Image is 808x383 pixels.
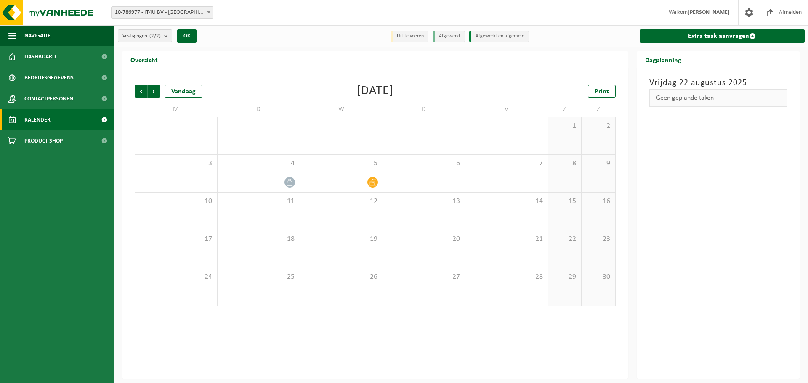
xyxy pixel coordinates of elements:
[122,30,161,42] span: Vestigingen
[112,7,213,18] span: 10-786977 - IT4U BV - RUMBEKE
[470,272,544,282] span: 28
[582,102,615,117] td: Z
[387,159,461,168] span: 6
[586,272,611,282] span: 30
[24,46,56,67] span: Dashboard
[165,85,202,98] div: Vandaag
[595,88,609,95] span: Print
[553,122,577,131] span: 1
[139,197,213,206] span: 10
[688,9,730,16] strong: [PERSON_NAME]
[218,102,300,117] td: D
[387,235,461,244] span: 20
[24,25,50,46] span: Navigatie
[433,31,465,42] li: Afgewerkt
[470,159,544,168] span: 7
[553,272,577,282] span: 29
[24,109,50,130] span: Kalender
[139,235,213,244] span: 17
[586,159,611,168] span: 9
[139,272,213,282] span: 24
[118,29,172,42] button: Vestigingen(2/2)
[640,29,805,43] a: Extra taak aanvragen
[177,29,197,43] button: OK
[553,235,577,244] span: 22
[588,85,616,98] a: Print
[222,159,296,168] span: 4
[470,197,544,206] span: 14
[24,88,73,109] span: Contactpersonen
[649,77,787,89] h3: Vrijdag 22 augustus 2025
[139,159,213,168] span: 3
[24,130,63,151] span: Product Shop
[304,159,378,168] span: 5
[649,89,787,107] div: Geen geplande taken
[149,33,161,39] count: (2/2)
[391,31,428,42] li: Uit te voeren
[553,197,577,206] span: 15
[222,272,296,282] span: 25
[586,197,611,206] span: 16
[135,102,218,117] td: M
[470,235,544,244] span: 21
[548,102,582,117] td: Z
[586,235,611,244] span: 23
[586,122,611,131] span: 2
[300,102,383,117] td: W
[135,85,147,98] span: Vorige
[465,102,548,117] td: V
[637,51,690,68] h2: Dagplanning
[553,159,577,168] span: 8
[304,197,378,206] span: 12
[469,31,529,42] li: Afgewerkt en afgemeld
[387,197,461,206] span: 13
[111,6,213,19] span: 10-786977 - IT4U BV - RUMBEKE
[148,85,160,98] span: Volgende
[122,51,166,68] h2: Overzicht
[383,102,466,117] td: D
[304,235,378,244] span: 19
[304,272,378,282] span: 26
[222,235,296,244] span: 18
[387,272,461,282] span: 27
[222,197,296,206] span: 11
[357,85,393,98] div: [DATE]
[24,67,74,88] span: Bedrijfsgegevens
